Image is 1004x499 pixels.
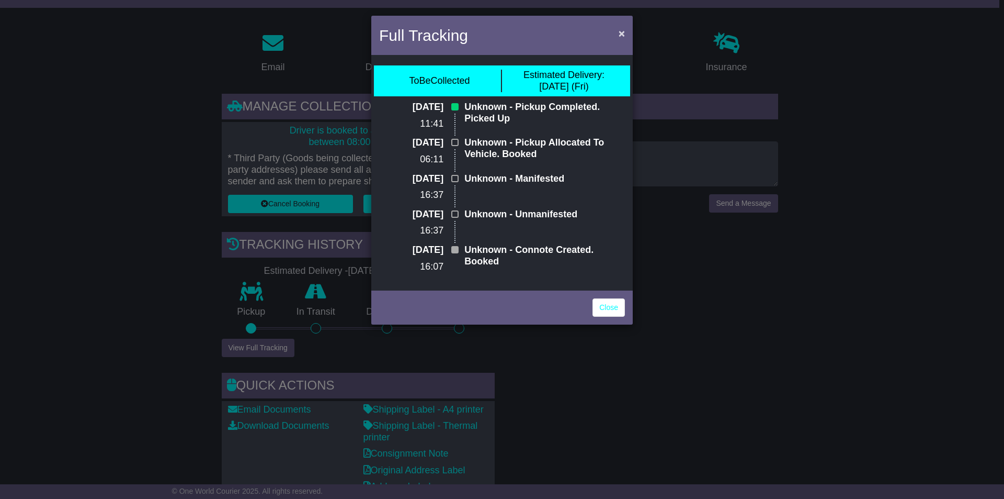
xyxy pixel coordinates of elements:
[379,118,443,130] p: 11:41
[379,261,443,273] p: 16:07
[379,173,443,185] p: [DATE]
[379,190,443,201] p: 16:37
[379,245,443,256] p: [DATE]
[592,298,625,317] a: Close
[379,154,443,165] p: 06:11
[379,137,443,149] p: [DATE]
[464,137,625,160] p: Unknown - Pickup Allocated To Vehicle. Booked
[379,102,443,113] p: [DATE]
[379,24,468,47] h4: Full Tracking
[613,23,630,44] button: Close
[464,102,625,124] p: Unknown - Pickup Completed. Picked Up
[464,209,625,220] p: Unknown - Unmanifested
[464,173,625,185] p: Unknown - Manifested
[409,75,470,87] div: ToBeCollected
[379,209,443,220] p: [DATE]
[379,225,443,237] p: 16:37
[523,70,604,92] div: [DATE] (Fri)
[619,27,625,39] span: ×
[523,70,604,80] span: Estimated Delivery:
[464,245,625,267] p: Unknown - Connote Created. Booked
